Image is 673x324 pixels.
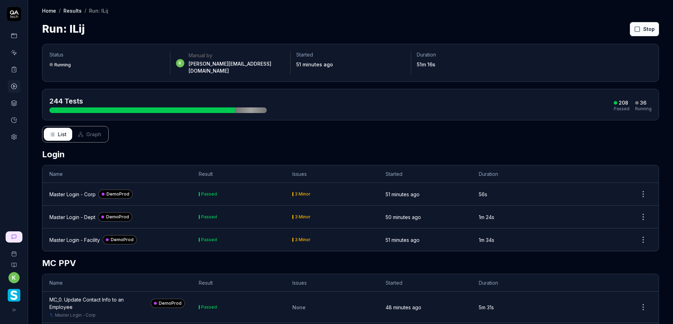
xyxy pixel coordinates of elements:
[72,128,107,141] button: Graph
[6,231,22,243] a: New conversation
[189,52,285,59] div: Manual by
[98,190,132,199] a: DemoProd
[295,215,311,219] div: 3 Minor
[295,238,311,242] div: 3 Minor
[479,304,494,310] time: 5m 31s
[8,289,20,302] img: Smartlinx Logo
[630,22,659,36] button: Stop
[386,191,420,197] time: 51 minutes ago
[386,237,420,243] time: 51 minutes ago
[417,61,435,67] time: 51m 16s
[472,165,565,183] th: Duration
[379,274,472,292] th: Started
[49,51,164,58] p: Status
[614,107,630,111] div: Passed
[417,51,526,58] p: Duration
[106,214,129,220] span: DemoProd
[619,100,628,106] div: 208
[295,192,311,196] div: 3 Minor
[42,21,85,37] h1: Run: lLij
[3,245,25,257] a: Book a call with us
[176,59,184,67] span: k
[42,165,192,183] th: Name
[98,212,132,221] a: DemoProd
[3,257,25,268] a: Documentation
[635,107,652,111] div: Running
[84,7,86,14] div: /
[3,283,25,303] button: Smartlinx Logo
[58,131,67,138] span: List
[159,300,182,306] span: DemoProd
[49,296,148,311] a: MC_0. Update Contact Info to an Employee
[479,214,494,220] time: 1m 24s
[42,257,659,270] h2: MC PPV
[49,236,100,244] a: Master Login - Facility
[189,60,285,74] div: [PERSON_NAME][EMAIL_ADDRESS][DOMAIN_NAME]
[42,148,659,161] h2: Login
[201,305,217,309] div: Passed
[285,274,379,292] th: Issues
[89,7,108,14] div: Run: lLij
[49,191,96,198] a: Master Login - Corp
[42,7,56,14] a: Home
[472,274,565,292] th: Duration
[151,299,185,308] a: DemoProd
[103,235,137,244] a: DemoProd
[379,165,472,183] th: Started
[63,7,82,14] a: Results
[201,238,217,242] div: Passed
[292,304,372,311] div: None
[479,237,494,243] time: 1m 34s
[8,272,20,283] button: k
[54,62,71,67] div: Running
[479,191,487,197] time: 56s
[44,128,72,141] button: List
[640,100,646,106] div: 36
[296,61,333,67] time: 51 minutes ago
[86,131,101,138] span: Graph
[201,215,217,219] div: Passed
[55,312,96,318] a: Master Login - Corp
[107,191,129,197] span: DemoProd
[192,274,285,292] th: Result
[192,165,285,183] th: Result
[42,274,192,292] th: Name
[386,214,421,220] time: 50 minutes ago
[386,304,421,310] time: 48 minutes ago
[111,237,134,243] span: DemoProd
[59,7,61,14] div: /
[296,51,405,58] p: Started
[49,213,95,221] a: Master Login - Dept
[285,165,379,183] th: Issues
[201,192,217,196] div: Passed
[49,97,83,105] span: 244 Tests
